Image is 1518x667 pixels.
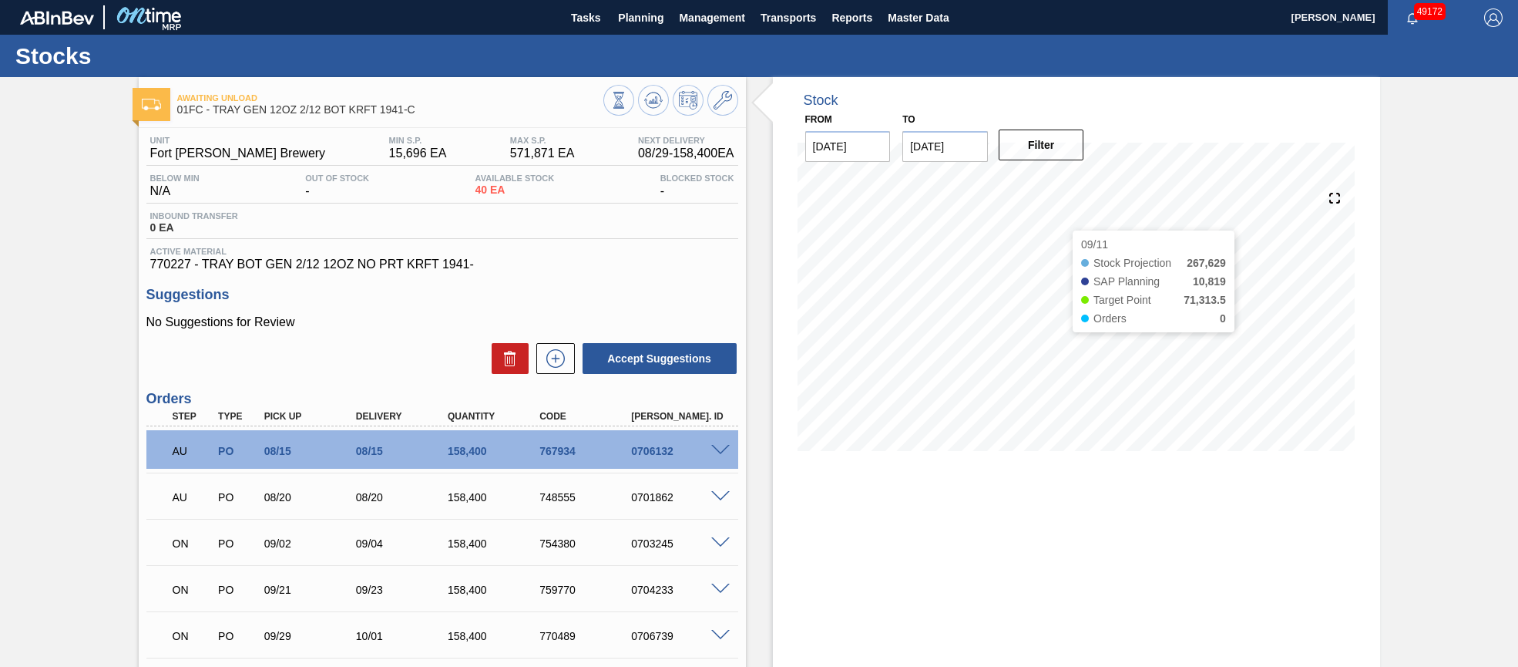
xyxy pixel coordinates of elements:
button: Update Chart [638,85,669,116]
p: AU [173,491,213,504]
span: Available Stock [475,173,555,183]
div: 09/04/2025 [352,537,455,550]
div: 10/01/2025 [352,630,455,642]
div: 0706739 [627,630,730,642]
img: TNhmsLtSVTkK8tSr43FrP2fwEKptu5GPRR3wAAAABJRU5ErkJggg== [20,11,94,25]
div: 158,400 [444,445,547,457]
div: Type [214,411,262,422]
p: ON [173,537,213,550]
div: Negotiating Order [169,573,217,607]
input: mm/dd/yyyy [902,131,988,162]
span: 08/29 - 158,400 EA [638,147,734,160]
div: New suggestion [529,343,575,374]
button: Stocks Overview [603,85,634,116]
div: Delete Suggestions [484,343,529,374]
div: 158,400 [444,630,547,642]
span: Reports [831,8,872,27]
span: Out Of Stock [305,173,369,183]
h1: Stocks [15,47,289,65]
div: Step [169,411,217,422]
span: Active Material [150,247,734,256]
div: 09/02/2025 [260,537,364,550]
div: Negotiating Order [169,527,217,561]
button: Notifications [1388,7,1437,29]
span: 49172 [1414,3,1446,20]
span: 15,696 EA [389,147,447,160]
div: Quantity [444,411,547,422]
div: - [657,173,738,198]
p: No Suggestions for Review [146,315,738,329]
input: mm/dd/yyyy [805,131,891,162]
span: Management [679,8,745,27]
span: Unit [150,136,326,145]
div: [PERSON_NAME]. ID [627,411,730,422]
div: - [301,173,373,198]
span: MAX S.P. [510,136,575,145]
span: Blocked Stock [660,173,734,183]
h3: Orders [146,391,738,407]
button: Go to Master Data / General [707,85,738,116]
div: 158,400 [444,537,547,550]
div: 0706132 [627,445,730,457]
button: Filter [999,130,1084,160]
label: to [902,114,915,125]
img: Ícone [142,99,161,110]
span: 571,871 EA [510,147,575,160]
div: 08/15/2025 [352,445,455,457]
div: Negotiating Order [169,619,217,653]
span: 40 EA [475,184,555,196]
span: Tasks [569,8,603,27]
span: 01FC - TRAY GEN 12OZ 2/12 BOT KRFT 1941-C [177,104,603,116]
div: Awaiting Unload [169,434,217,468]
span: Awaiting Unload [177,93,603,103]
div: 08/20/2025 [260,491,364,504]
span: Planning [618,8,663,27]
button: Schedule Inventory [673,85,704,116]
span: MIN S.P. [389,136,447,145]
span: 770227 - TRAY BOT GEN 2/12 12OZ NO PRT KRFT 1941- [150,258,734,271]
div: Awaiting Unload [169,480,217,514]
span: Next Delivery [638,136,734,145]
span: Master Data [888,8,949,27]
span: Fort [PERSON_NAME] Brewery [150,147,326,160]
p: ON [173,630,213,642]
div: Purchase order [214,445,262,457]
div: Delivery [352,411,455,422]
div: 767934 [536,445,639,457]
div: 09/29/2025 [260,630,364,642]
div: 0704233 [627,584,730,596]
div: Pick up [260,411,364,422]
div: Purchase order [214,630,262,642]
h3: Suggestions [146,287,738,303]
div: Purchase order [214,584,262,596]
span: Below Min [150,173,200,183]
div: 08/20/2025 [352,491,455,504]
div: Purchase order [214,491,262,504]
img: Logout [1484,8,1503,27]
button: Accept Suggestions [583,343,737,374]
div: 0701862 [627,491,730,504]
p: AU [173,445,213,457]
div: Stock [804,93,838,109]
div: 754380 [536,537,639,550]
div: 09/21/2025 [260,584,364,596]
div: 158,400 [444,491,547,504]
div: 759770 [536,584,639,596]
div: 770489 [536,630,639,642]
div: Purchase order [214,537,262,550]
div: N/A [146,173,203,198]
p: ON [173,584,213,596]
span: Transports [761,8,816,27]
div: Accept Suggestions [575,342,738,376]
div: 0703245 [627,537,730,550]
div: 09/23/2025 [352,584,455,596]
label: From [805,114,832,125]
span: 0 EA [150,222,238,234]
div: 08/15/2025 [260,445,364,457]
span: Inbound Transfer [150,211,238,221]
div: 158,400 [444,584,547,596]
div: Code [536,411,639,422]
div: 748555 [536,491,639,504]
